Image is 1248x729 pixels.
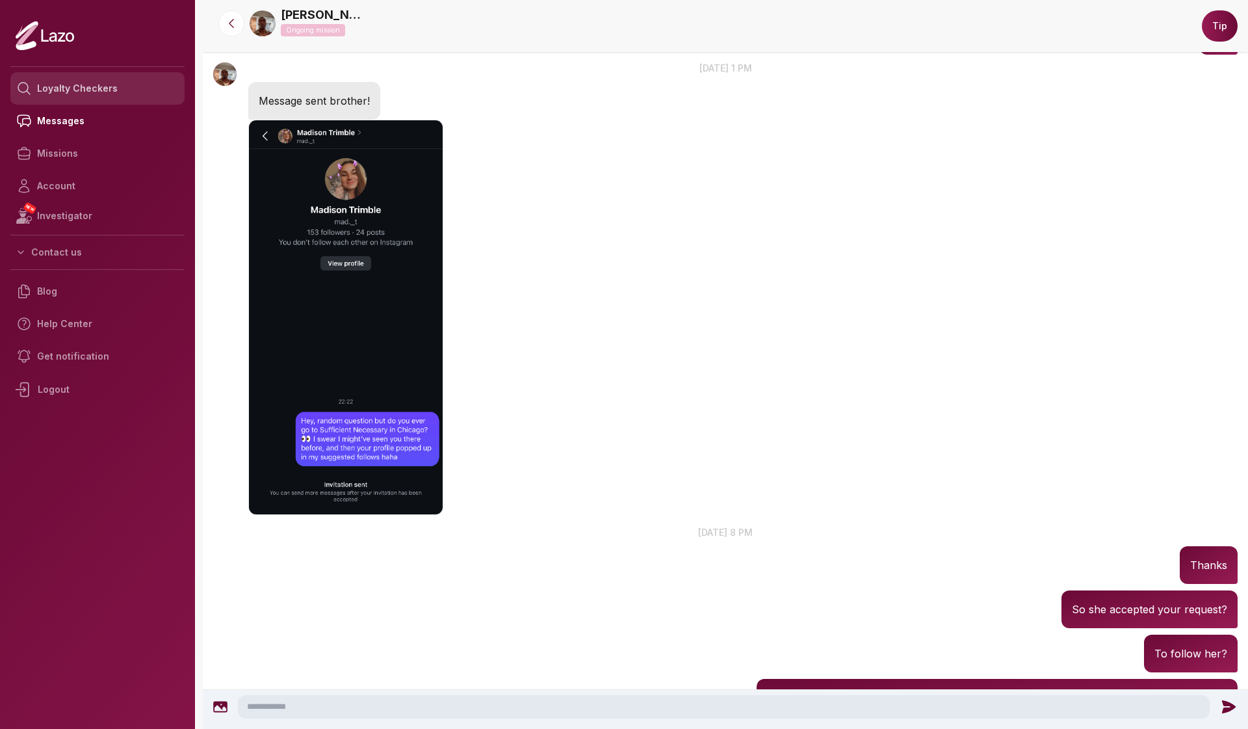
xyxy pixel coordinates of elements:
[10,308,185,340] a: Help Center
[259,92,370,109] p: Message sent brother!
[23,202,37,215] span: NEW
[10,105,185,137] a: Messages
[1202,10,1238,42] button: Tip
[10,137,185,170] a: Missions
[281,6,365,24] a: [PERSON_NAME]
[10,241,185,264] button: Contact us
[1072,601,1227,618] p: So she accepted your request?
[250,10,276,36] img: d296be12-2736-447b-b690-64c528cfd5e3
[10,373,185,406] div: Logout
[203,525,1248,539] p: [DATE] 8 pm
[10,72,185,105] a: Loyalty Checkers
[203,61,1248,75] p: [DATE] 1 pm
[10,340,185,373] a: Get notification
[10,275,185,308] a: Blog
[10,170,185,202] a: Account
[281,24,345,36] p: Ongoing mission
[10,202,185,230] a: NEWInvestigator
[1190,557,1227,574] p: Thanks
[1154,645,1227,662] p: To follow her?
